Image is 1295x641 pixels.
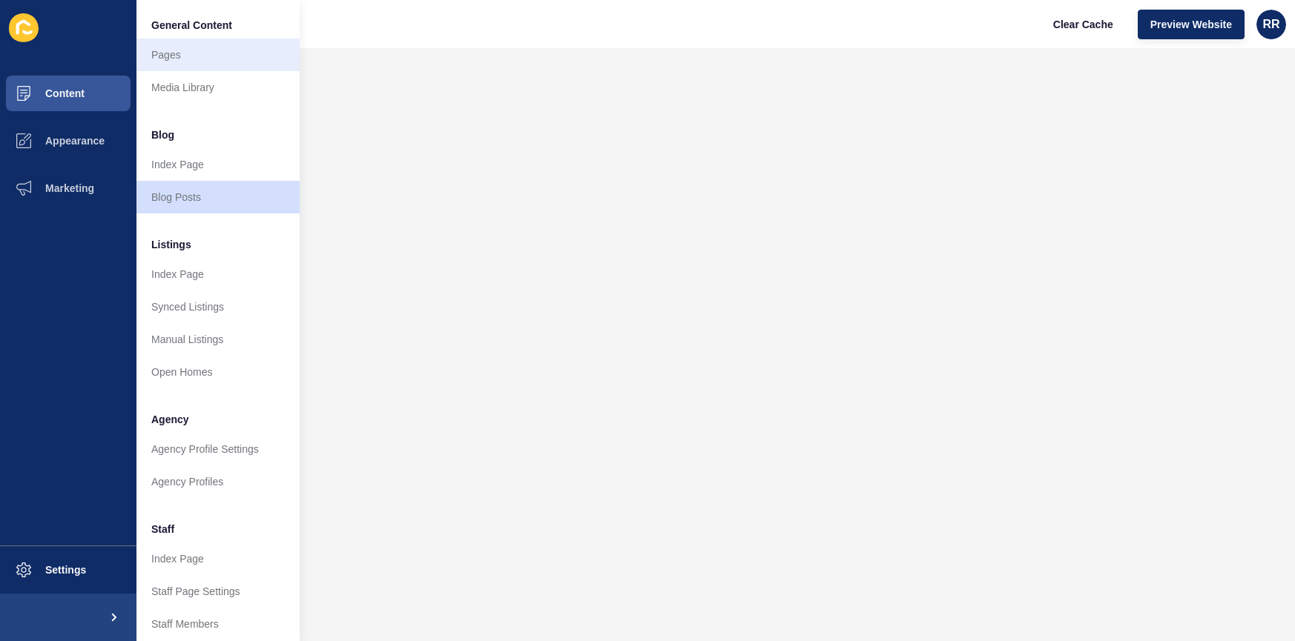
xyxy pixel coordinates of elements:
[151,237,191,252] span: Listings
[151,18,232,33] span: General Content
[136,323,300,356] a: Manual Listings
[151,522,174,537] span: Staff
[1053,17,1113,32] span: Clear Cache
[1041,10,1126,39] button: Clear Cache
[136,258,300,290] a: Index Page
[1150,17,1232,32] span: Preview Website
[136,542,300,575] a: Index Page
[136,575,300,608] a: Staff Page Settings
[136,608,300,640] a: Staff Members
[1138,10,1245,39] button: Preview Website
[136,148,300,181] a: Index Page
[136,465,300,498] a: Agency Profiles
[136,39,300,71] a: Pages
[151,412,189,427] span: Agency
[1262,17,1279,32] span: RR
[136,356,300,388] a: Open Homes
[136,71,300,104] a: Media Library
[151,127,174,142] span: Blog
[136,290,300,323] a: Synced Listings
[136,433,300,465] a: Agency Profile Settings
[136,181,300,213] a: Blog Posts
